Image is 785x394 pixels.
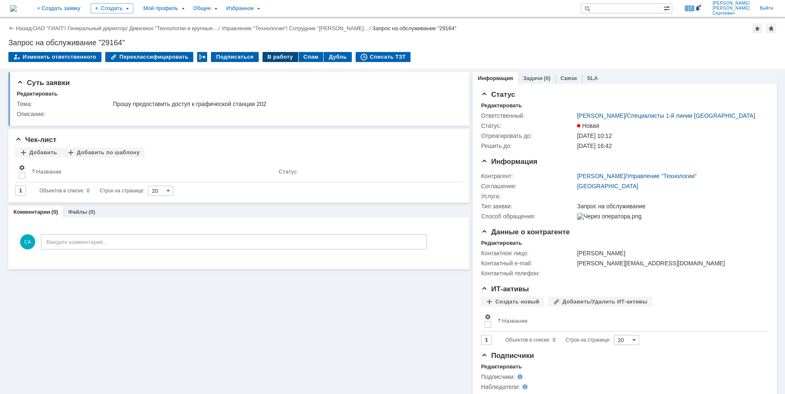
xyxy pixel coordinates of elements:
[481,203,575,210] div: Тип заявки:
[481,250,575,257] div: Контактное лицо:
[289,25,372,31] div: /
[221,25,289,31] div: /
[481,363,522,370] div: Редактировать
[481,193,575,200] div: Услуга:
[478,75,513,81] a: Информация
[752,23,762,34] div: Добавить в избранное
[481,112,575,119] div: Ответственный:
[481,260,575,267] div: Контактный e-mail:
[577,143,612,149] span: [DATE] 16:42
[481,102,522,109] div: Редактировать
[17,111,458,117] div: Описание:
[494,310,762,332] th: Название
[33,25,65,31] a: ОАО "ГИАП"
[577,173,697,179] div: /
[502,318,528,324] div: Название
[577,112,625,119] a: [PERSON_NAME]
[17,101,111,107] div: Тема:
[577,122,599,129] span: Новая
[68,209,87,215] a: Файлы
[129,25,218,31] a: Дивизион "Технологии и крупные…
[279,168,297,175] div: Статус
[13,209,50,215] a: Комментарии
[577,112,755,119] div: /
[17,91,57,97] div: Редактировать
[29,161,276,182] th: Название
[33,25,68,31] div: /
[712,6,750,11] span: [PERSON_NAME]
[577,203,764,210] div: Запрос на обслуживание
[766,23,776,34] div: Сделать домашней страницей
[577,250,764,257] div: [PERSON_NAME]
[87,186,90,196] div: 0
[31,25,33,31] div: |
[712,11,750,16] span: Сергеевич
[627,112,755,119] a: Специалисты 1-й линии [GEOGRAPHIC_DATA]
[481,213,575,220] div: Способ обращения:
[481,183,575,189] div: Соглашение:
[553,335,556,345] div: 0
[481,270,575,277] div: Контактный телефон:
[481,352,534,360] span: Подписчики
[484,314,491,320] span: Настройки
[16,25,31,31] a: Назад
[36,168,62,175] div: Название
[197,52,207,62] div: Работа с массовостью
[68,25,129,31] div: /
[577,260,764,267] div: [PERSON_NAME][EMAIL_ADDRESS][DOMAIN_NAME]
[577,213,642,220] img: Через оператора.png
[587,75,598,81] a: SLA
[88,209,95,215] div: (0)
[481,91,515,98] span: Статус
[685,5,694,11] span: 17
[481,285,529,293] span: ИТ-активы
[8,39,777,47] div: Запрос на обслуживание "29164"
[52,209,58,215] div: (0)
[481,158,537,166] span: Информация
[712,1,750,6] span: [PERSON_NAME]
[577,132,612,139] span: [DATE] 10:12
[481,240,522,246] div: Редактировать
[18,164,25,171] span: Настройки
[481,373,565,380] div: Подписчики:
[39,186,145,196] i: Строк на странице:
[561,75,577,81] a: Связи
[505,337,550,343] span: Объектов в списке:
[113,101,457,107] div: Прошу предоставить доступ к графической станции 202
[481,228,570,236] span: Данные о контрагенте
[15,136,57,144] span: Чек-лист
[10,5,17,12] a: Перейти на домашнюю страницу
[129,25,221,31] div: /
[505,335,611,345] i: Строк на странице:
[221,25,286,31] a: Управление "Технологии"
[91,3,133,13] div: Создать
[481,143,575,149] div: Решить до:
[20,234,35,249] span: СА
[577,183,638,189] a: [GEOGRAPHIC_DATA]
[39,188,84,194] span: Объектов в списке:
[481,384,565,390] div: Наблюдатели:
[544,75,551,81] div: (0)
[577,173,625,179] a: [PERSON_NAME]
[481,173,575,179] div: Контрагент:
[481,122,575,129] div: Статус:
[372,25,457,31] div: Запрос на обслуживание "29164"
[68,25,126,31] a: Генеральный директор
[10,5,17,12] img: logo
[627,173,697,179] a: Управление "Технологии"
[523,75,543,81] a: Задачи
[663,4,672,12] span: Расширенный поиск
[17,79,70,87] span: Суть заявки
[481,132,575,139] div: Отреагировать до:
[276,161,456,182] th: Статус
[289,25,369,31] a: Сотрудник "[PERSON_NAME]…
